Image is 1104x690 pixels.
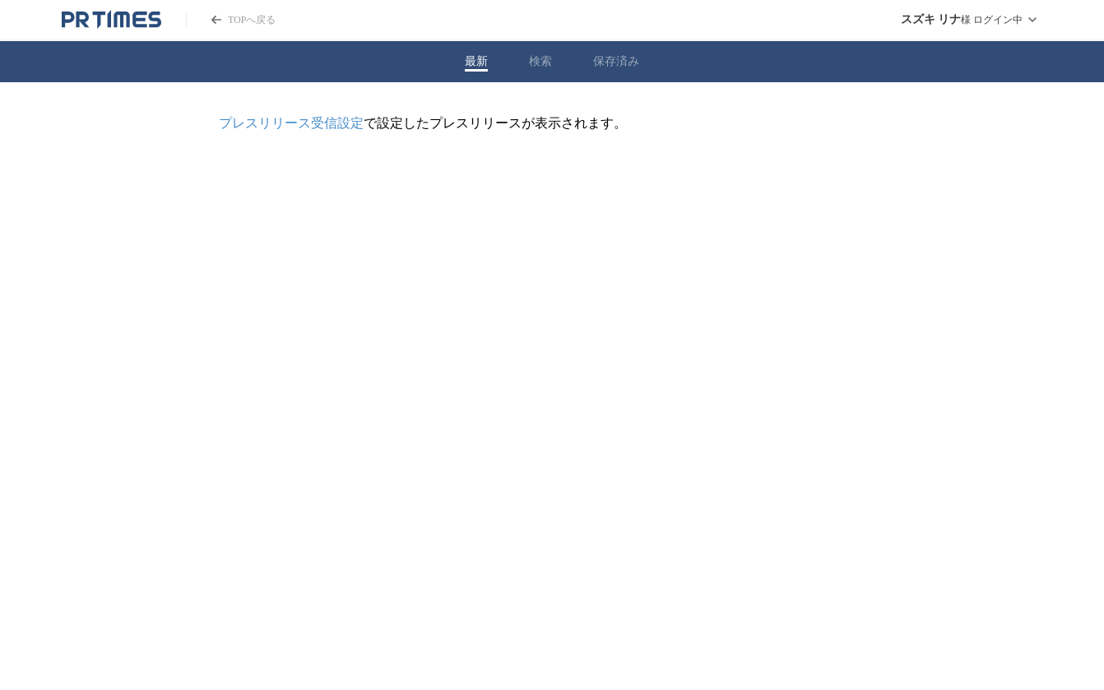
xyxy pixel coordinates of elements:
[219,115,885,132] p: で設定したプレスリリースが表示されます。
[186,13,276,27] a: PR TIMESのトップページはこちら
[62,10,161,30] a: PR TIMESのトップページはこちら
[219,116,364,130] a: プレスリリース受信設定
[593,54,639,69] button: 保存済み
[529,54,552,69] button: 検索
[901,12,962,27] span: スズキ リナ
[465,54,488,69] button: 最新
